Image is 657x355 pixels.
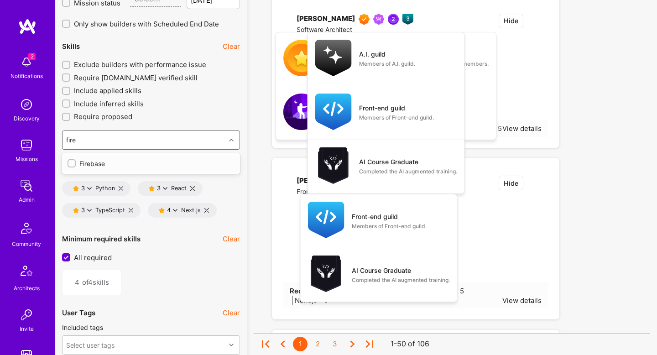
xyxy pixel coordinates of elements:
[167,207,173,214] div: 4
[229,138,234,142] i: icon Chevron
[14,114,40,123] div: Discovery
[293,337,308,351] div: 1
[297,187,399,198] div: Front-End Developer
[16,261,37,283] img: Architects
[74,112,132,121] span: Require proposed
[16,154,38,164] div: Missions
[74,19,219,29] span: Only show builders with Scheduled End Date
[535,176,542,183] i: icon EmptyStar
[315,40,352,76] img: A.I. guild
[16,217,37,239] img: Community
[10,71,43,81] div: Notifications
[223,234,240,244] button: Clear
[502,296,542,305] div: View details
[145,185,187,192] div: React
[373,14,384,25] img: Been on Mission
[352,212,398,221] div: Front-end guild
[535,14,542,21] i: icon EmptyStar
[28,53,36,60] span: 2
[283,40,320,76] img: Selection team
[73,208,79,214] i: icon Star
[74,73,198,83] span: Require [DOMAIN_NAME] verified skill
[223,308,240,318] button: Clear
[17,53,36,71] img: bell
[62,323,103,332] label: Included tags
[359,167,457,176] div: Completed the AI augmented training.
[352,266,411,275] div: AI Course Graduate
[308,202,344,238] img: Front-end guild
[359,14,370,25] img: Exceptional A.Teamer
[359,157,418,167] div: AI Course Graduate
[502,124,542,133] div: View details
[62,42,80,51] div: Skills
[157,185,163,192] div: 3
[74,99,144,109] span: Include inferred skills
[69,185,115,192] div: Python
[359,103,405,113] div: Front-end guild
[204,208,209,213] i: icon Close
[62,234,141,244] div: Minimum required skills
[315,94,352,130] img: Front-end guild
[74,253,112,262] span: All required
[66,340,115,350] div: Select user tags
[149,186,155,192] i: icon Star
[359,49,386,59] div: A.I. guild
[297,25,413,36] div: Software Architect
[119,186,123,191] i: icon Close
[73,186,79,192] i: icon Star
[359,59,415,68] div: Members of A.I. guild.
[352,275,450,285] div: Completed the AI augmented training.
[297,199,303,206] i: icon linkedIn
[173,208,177,213] i: icon ArrowDownBlack
[17,95,36,114] img: discovery
[69,207,125,214] div: TypeScript
[308,256,344,292] img: AI Course Graduate
[73,185,92,192] button: 3
[17,177,36,195] img: admin teamwork
[159,208,165,214] i: icon Star
[190,186,195,191] i: icon Close
[14,283,40,293] div: Architects
[73,207,92,214] button: 3
[163,186,167,191] i: icon ArrowDownBlack
[499,176,523,190] button: Hide
[12,239,41,249] div: Community
[159,207,177,214] button: 4
[81,185,87,192] div: 3
[20,324,34,334] div: Invite
[315,147,352,184] img: AI Course Graduate
[283,94,320,130] img: Community leader
[499,14,523,28] button: Hide
[359,113,434,122] div: Members of Front-end guild.
[17,306,36,324] img: Invite
[87,208,92,213] i: icon ArrowDownBlack
[229,343,234,347] i: icon Chevron
[155,207,201,214] div: Next.js
[328,337,342,351] div: 3
[149,185,167,192] button: 3
[223,42,240,51] button: Clear
[18,18,36,35] img: logo
[74,60,206,69] span: Exclude builders with performance issue
[62,308,95,318] div: User Tags
[82,277,114,287] span: of 4 skills
[81,207,87,214] div: 3
[391,339,429,349] div: 1-50 of 106
[297,176,355,187] div: [PERSON_NAME]
[297,14,355,25] div: [PERSON_NAME]
[87,186,92,191] i: icon ArrowDownBlack
[310,337,325,351] div: 2
[292,296,328,305] span: Next.js 5
[17,136,36,154] img: teamwork
[68,159,235,168] div: Firebase
[74,86,141,95] span: Include applied skills
[290,287,340,295] strong: Required skills:
[352,221,427,231] div: Members of Front-end guild.
[19,195,35,204] div: Admin
[129,208,133,213] i: icon Close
